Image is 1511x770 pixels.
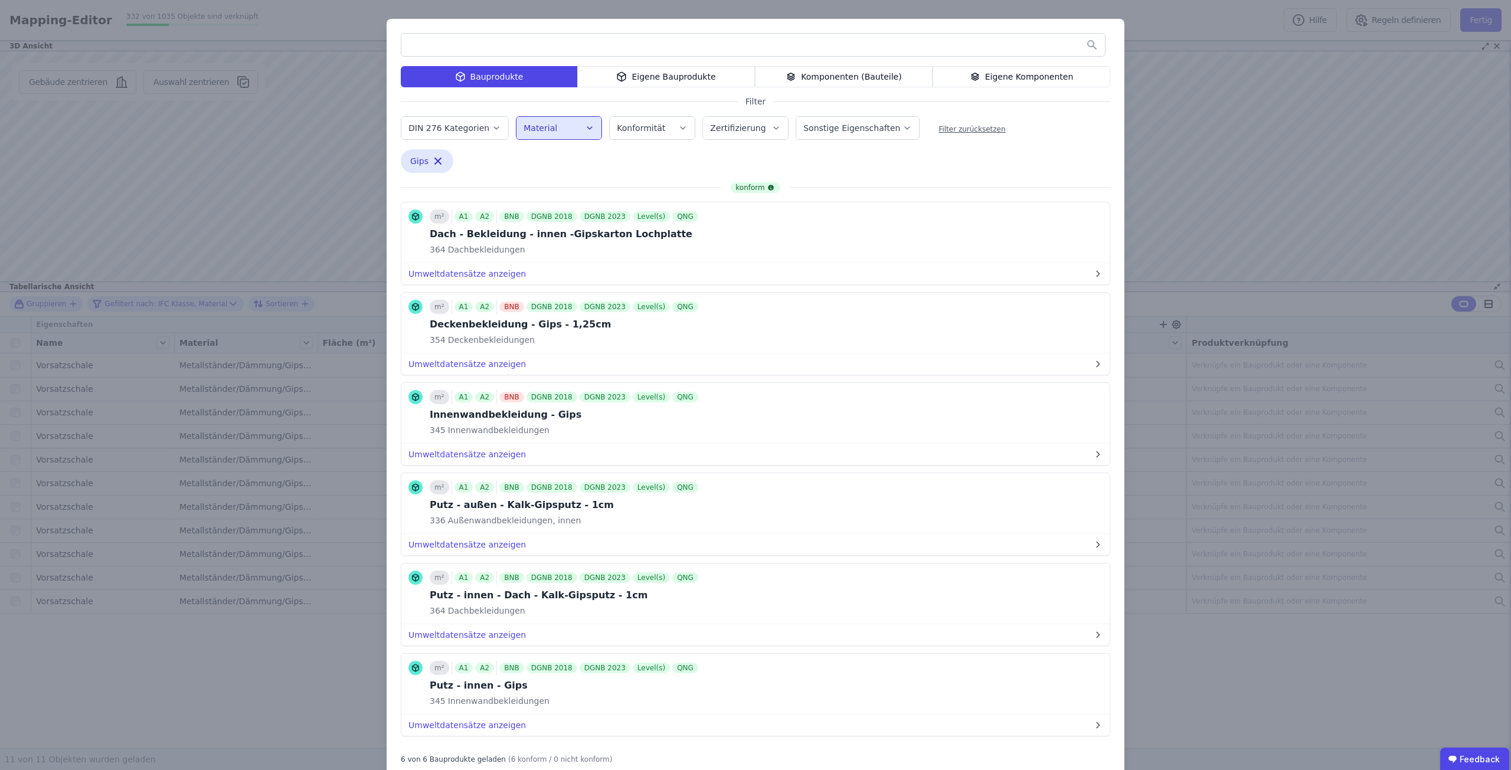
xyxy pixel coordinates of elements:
[430,227,701,241] div: Dach - Bekleidung - innen -Gipskarton Lochplatte
[710,123,768,133] label: Zertifizierung
[454,663,473,673] div: A1
[446,515,581,526] span: Außenwandbekleidungen, innen
[430,695,446,707] span: 345
[401,715,1110,736] button: Umweltdatensätze anzeigen
[430,317,701,332] div: Deckenbekleidung - Gips - 1,25cm
[526,482,577,493] div: DGNB 2018
[672,211,698,222] div: QNG
[933,66,1110,87] div: Eigene Komponenten
[499,663,524,673] div: BNB
[580,392,630,402] div: DGNB 2023
[499,302,524,312] div: BNB
[410,155,429,167] span: Gips
[454,482,473,493] div: A1
[577,66,755,87] div: Eigene Bauprodukte
[580,482,630,493] div: DGNB 2023
[430,390,449,404] div: m²
[508,750,613,764] div: (6 konform / 0 nicht konform)
[401,117,508,139] button: DIN 276 Kategorien
[526,663,577,673] div: DGNB 2018
[580,663,630,673] div: DGNB 2023
[499,482,524,493] div: BNB
[401,750,506,764] div: 6 von 6 Bauprodukte geladen
[526,211,577,222] div: DGNB 2018
[633,663,670,673] div: Level(s)
[430,480,449,494] div: m²
[430,571,449,585] div: m²
[610,117,695,139] button: Konformität
[526,392,577,402] div: DGNB 2018
[499,392,524,402] div: BNB
[401,624,1110,646] button: Umweltdatensätze anzeigen
[633,211,670,222] div: Level(s)
[524,123,560,133] label: Material
[430,244,446,255] span: 364
[446,334,535,346] span: Deckenbekleidungen
[446,695,550,707] span: Innenwandbekleidungen
[401,263,1110,284] button: Umweltdatensätze anzeigen
[617,123,668,133] label: Konformität
[430,588,701,602] div: Putz - innen - Dach - Kalk-Gipsputz - 1cm
[580,572,630,583] div: DGNB 2023
[526,572,577,583] div: DGNB 2018
[430,605,446,617] span: 364
[731,182,780,193] div: konform
[672,392,698,402] div: QNG
[796,117,919,139] button: Sonstige Eigenschaften
[526,302,577,312] div: DGNB 2018
[430,679,701,693] div: Putz - innen - Gips
[633,572,670,583] div: Level(s)
[454,302,473,312] div: A1
[499,211,524,222] div: BNB
[430,424,446,436] span: 345
[430,300,449,314] div: m²
[430,515,446,526] span: 336
[475,482,494,493] div: A2
[401,66,577,87] div: Bauprodukte
[672,302,698,312] div: QNG
[475,302,494,312] div: A2
[401,353,1110,375] button: Umweltdatensätze anzeigen
[430,209,449,224] div: m²
[738,96,773,107] span: Filter
[475,572,494,583] div: A2
[633,392,670,402] div: Level(s)
[499,572,524,583] div: BNB
[672,663,698,673] div: QNG
[672,482,698,493] div: QNG
[430,334,446,346] span: 354
[703,117,788,139] button: Zertifizierung
[430,661,449,675] div: m²
[454,572,473,583] div: A1
[755,66,933,87] div: Komponenten (Bauteile)
[446,605,525,617] span: Dachbekleidungen
[475,392,494,402] div: A2
[454,211,473,222] div: A1
[803,123,902,133] label: Sonstige Eigenschaften
[446,424,550,436] span: Innenwandbekleidungen
[475,211,494,222] div: A2
[580,211,630,222] div: DGNB 2023
[401,444,1110,465] button: Umweltdatensätze anzeigen
[446,244,525,255] span: Dachbekleidungen
[938,124,1005,134] div: Filter zurücksetzen
[672,572,698,583] div: QNG
[401,534,1110,555] button: Umweltdatensätze anzeigen
[454,392,473,402] div: A1
[408,123,492,133] label: DIN 276 Kategorien
[475,663,494,673] div: A2
[516,117,601,139] button: Material
[633,302,670,312] div: Level(s)
[580,302,630,312] div: DGNB 2023
[633,482,670,493] div: Level(s)
[430,408,701,422] div: Innenwandbekleidung - Gips
[430,498,701,512] div: Putz - außen - Kalk-Gipsputz - 1cm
